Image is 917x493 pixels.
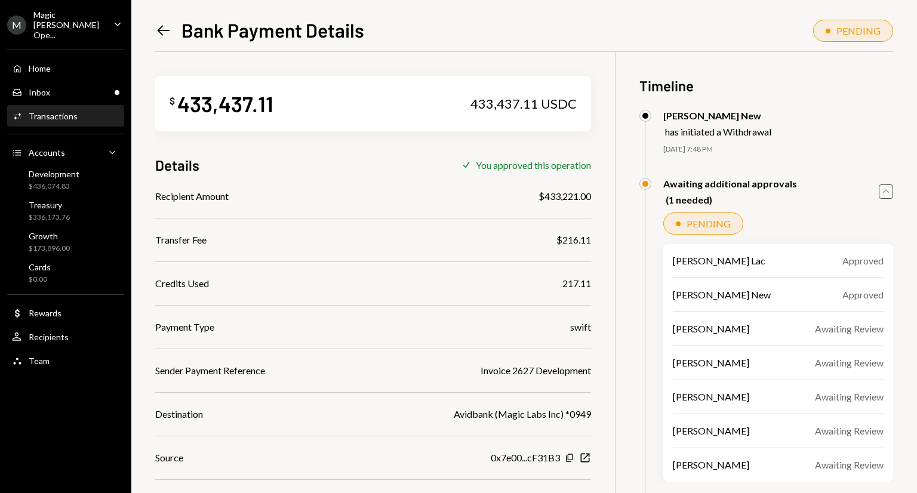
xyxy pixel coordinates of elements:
[815,390,884,404] div: Awaiting Review
[155,363,265,378] div: Sender Payment Reference
[665,126,771,137] div: has initiated a Withdrawal
[29,87,50,97] div: Inbox
[815,458,884,472] div: Awaiting Review
[29,200,70,210] div: Treasury
[7,81,124,103] a: Inbox
[155,451,183,465] div: Source
[663,110,771,121] div: [PERSON_NAME] New
[815,322,884,336] div: Awaiting Review
[177,90,273,117] div: 433,437.11
[33,10,104,40] div: Magic [PERSON_NAME] Ope...
[29,147,65,158] div: Accounts
[815,356,884,370] div: Awaiting Review
[7,57,124,79] a: Home
[836,25,881,36] div: PENDING
[29,231,70,241] div: Growth
[29,356,50,366] div: Team
[842,288,884,302] div: Approved
[170,95,175,107] div: $
[562,276,591,291] div: 217.11
[155,189,229,204] div: Recipient Amount
[29,308,61,318] div: Rewards
[155,320,214,334] div: Payment Type
[7,16,26,35] div: M
[29,332,69,342] div: Recipients
[7,326,124,347] a: Recipients
[570,320,591,334] div: swift
[7,165,124,194] a: Development$436,074.83
[666,194,797,205] div: (1 needed)
[7,141,124,163] a: Accounts
[155,155,199,175] h3: Details
[454,407,591,421] div: Avidbank (Magic Labs Inc) *0949
[155,276,209,291] div: Credits Used
[842,254,884,268] div: Approved
[7,350,124,371] a: Team
[673,254,765,268] div: [PERSON_NAME] Lac
[29,244,70,254] div: $173,896.00
[673,424,749,438] div: [PERSON_NAME]
[663,144,893,155] div: [DATE] 7:48 PM
[155,407,203,421] div: Destination
[29,169,79,179] div: Development
[29,275,51,285] div: $0.00
[7,196,124,225] a: Treasury$336,173.76
[663,178,797,189] div: Awaiting additional approvals
[687,218,731,229] div: PENDING
[155,233,207,247] div: Transfer Fee
[470,95,577,112] div: 433,437.11 USDC
[476,159,591,171] div: You approved this operation
[29,181,79,192] div: $436,074.83
[673,390,749,404] div: [PERSON_NAME]
[29,212,70,223] div: $336,173.76
[491,451,560,465] div: 0x7e00...cF31B3
[7,302,124,323] a: Rewards
[7,105,124,127] a: Transactions
[29,262,51,272] div: Cards
[673,322,749,336] div: [PERSON_NAME]
[673,458,749,472] div: [PERSON_NAME]
[7,227,124,256] a: Growth$173,896.00
[29,63,51,73] div: Home
[29,111,78,121] div: Transactions
[815,424,884,438] div: Awaiting Review
[538,189,591,204] div: $433,221.00
[673,288,771,302] div: [PERSON_NAME] New
[556,233,591,247] div: $216.11
[481,363,591,378] div: Invoice 2627 Development
[7,258,124,287] a: Cards$0.00
[639,76,893,95] h3: Timeline
[181,18,364,42] h1: Bank Payment Details
[673,356,749,370] div: [PERSON_NAME]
